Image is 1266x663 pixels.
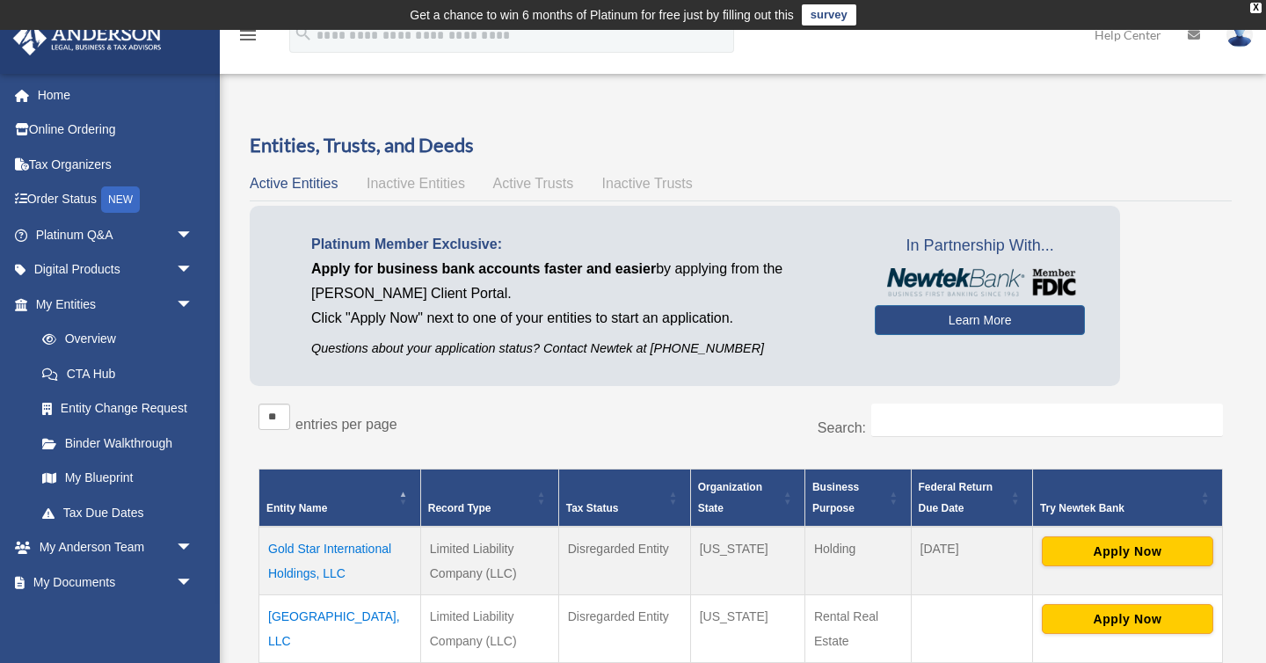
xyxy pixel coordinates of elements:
[884,268,1076,296] img: NewtekBankLogoSM.png
[259,594,421,662] td: [GEOGRAPHIC_DATA], LLC
[176,530,211,566] span: arrow_drop_down
[367,176,465,191] span: Inactive Entities
[812,481,859,514] span: Business Purpose
[1042,536,1213,566] button: Apply Now
[25,391,211,426] a: Entity Change Request
[250,132,1232,159] h3: Entities, Trusts, and Deeds
[875,305,1085,335] a: Learn More
[311,257,848,306] p: by applying from the [PERSON_NAME] Client Portal.
[804,469,911,527] th: Business Purpose: Activate to sort
[259,469,421,527] th: Entity Name: Activate to invert sorting
[311,261,656,276] span: Apply for business bank accounts faster and easier
[420,527,558,595] td: Limited Liability Company (LLC)
[558,527,690,595] td: Disregarded Entity
[12,77,220,113] a: Home
[176,600,211,636] span: arrow_drop_down
[698,481,762,514] span: Organization State
[176,217,211,253] span: arrow_drop_down
[1250,3,1262,13] div: close
[25,426,211,461] a: Binder Walkthrough
[1226,22,1253,47] img: User Pic
[1042,604,1213,634] button: Apply Now
[176,287,211,323] span: arrow_drop_down
[690,594,804,662] td: [US_STATE]
[250,176,338,191] span: Active Entities
[311,338,848,360] p: Questions about your application status? Contact Newtek at [PHONE_NUMBER]
[802,4,856,25] a: survey
[911,527,1032,595] td: [DATE]
[12,113,220,148] a: Online Ordering
[875,232,1085,260] span: In Partnership With...
[311,306,848,331] p: Click "Apply Now" next to one of your entities to start an application.
[266,502,327,514] span: Entity Name
[295,417,397,432] label: entries per page
[259,527,421,595] td: Gold Star International Holdings, LLC
[12,565,220,600] a: My Documentsarrow_drop_down
[420,469,558,527] th: Record Type: Activate to sort
[8,21,167,55] img: Anderson Advisors Platinum Portal
[25,495,211,530] a: Tax Due Dates
[25,356,211,391] a: CTA Hub
[101,186,140,213] div: NEW
[12,217,220,252] a: Platinum Q&Aarrow_drop_down
[420,594,558,662] td: Limited Liability Company (LLC)
[428,502,491,514] span: Record Type
[410,4,794,25] div: Get a chance to win 6 months of Platinum for free just by filling out this
[911,469,1032,527] th: Federal Return Due Date: Activate to sort
[311,232,848,257] p: Platinum Member Exclusive:
[25,322,202,357] a: Overview
[804,527,911,595] td: Holding
[12,147,220,182] a: Tax Organizers
[12,182,220,218] a: Order StatusNEW
[294,24,313,43] i: search
[12,530,220,565] a: My Anderson Teamarrow_drop_down
[602,176,693,191] span: Inactive Trusts
[1032,469,1222,527] th: Try Newtek Bank : Activate to sort
[237,25,258,46] i: menu
[558,594,690,662] td: Disregarded Entity
[566,502,619,514] span: Tax Status
[176,565,211,601] span: arrow_drop_down
[176,252,211,288] span: arrow_drop_down
[919,481,993,514] span: Federal Return Due Date
[25,461,211,496] a: My Blueprint
[690,527,804,595] td: [US_STATE]
[1040,498,1196,519] div: Try Newtek Bank
[237,31,258,46] a: menu
[493,176,574,191] span: Active Trusts
[12,287,211,322] a: My Entitiesarrow_drop_down
[818,420,866,435] label: Search:
[12,600,220,635] a: Online Learningarrow_drop_down
[558,469,690,527] th: Tax Status: Activate to sort
[12,252,220,288] a: Digital Productsarrow_drop_down
[804,594,911,662] td: Rental Real Estate
[690,469,804,527] th: Organization State: Activate to sort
